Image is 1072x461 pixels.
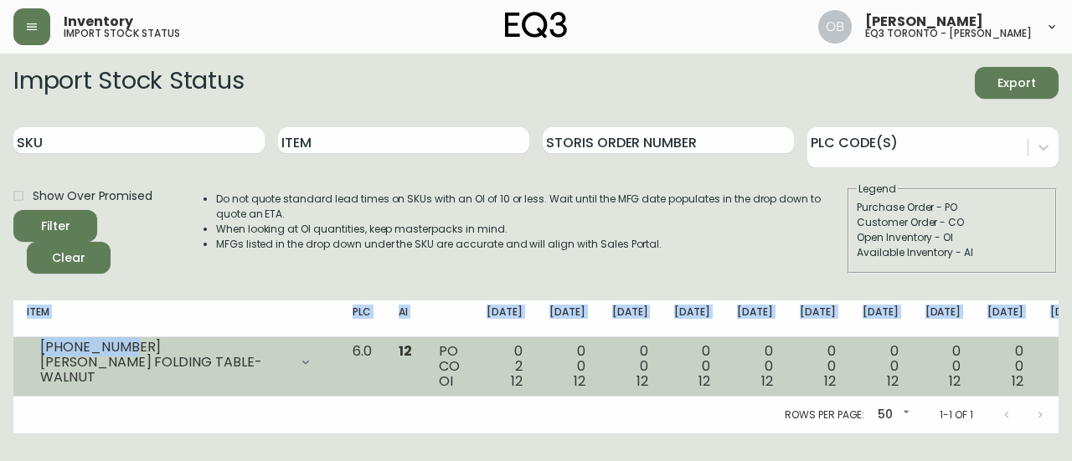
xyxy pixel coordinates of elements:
[857,200,1048,215] div: Purchase Order - PO
[824,371,836,391] span: 12
[487,344,523,389] div: 0 2
[64,15,133,28] span: Inventory
[865,28,1032,38] h5: eq3 toronto - [PERSON_NAME]
[636,371,648,391] span: 12
[13,210,97,242] button: Filter
[988,73,1045,94] span: Export
[536,300,599,337] th: [DATE]
[439,344,460,389] div: PO CO
[27,344,326,381] div: [PHONE_NUMBER][PERSON_NAME] FOLDING TABLE-WALNUT
[399,341,412,361] span: 12
[887,371,899,391] span: 12
[40,340,289,355] div: [PHONE_NUMBER]
[13,67,244,99] h2: Import Stock Status
[505,12,567,38] img: logo
[473,300,536,337] th: [DATE]
[871,402,913,429] div: 50
[216,192,846,222] li: Do not quote standard lead times on SKUs with an OI of 10 or less. Wait until the MFG date popula...
[975,67,1059,99] button: Export
[857,182,898,197] legend: Legend
[698,371,710,391] span: 12
[33,187,152,205] span: Show Over Promised
[857,230,1048,245] div: Open Inventory - OI
[785,407,864,423] p: Rows per page:
[599,300,662,337] th: [DATE]
[912,300,975,337] th: [DATE]
[339,300,385,337] th: PLC
[724,300,786,337] th: [DATE]
[13,300,339,337] th: Item
[439,371,453,391] span: OI
[786,300,849,337] th: [DATE]
[865,15,983,28] span: [PERSON_NAME]
[574,371,585,391] span: 12
[511,371,523,391] span: 12
[216,222,846,237] li: When looking at OI quantities, keep masterpacks in mind.
[800,344,836,389] div: 0 0
[818,10,852,44] img: 8e0065c524da89c5c924d5ed86cfe468
[27,242,111,274] button: Clear
[64,28,180,38] h5: import stock status
[857,245,1048,260] div: Available Inventory - AI
[216,237,846,252] li: MFGs listed in the drop down under the SKU are accurate and will align with Sales Portal.
[1012,371,1023,391] span: 12
[863,344,899,389] div: 0 0
[40,355,289,385] div: [PERSON_NAME] FOLDING TABLE-WALNUT
[339,337,385,397] td: 6.0
[612,344,648,389] div: 0 0
[987,344,1023,389] div: 0 0
[949,371,961,391] span: 12
[857,215,1048,230] div: Customer Order - CO
[549,344,585,389] div: 0 0
[674,344,710,389] div: 0 0
[661,300,724,337] th: [DATE]
[849,300,912,337] th: [DATE]
[925,344,961,389] div: 0 0
[40,248,97,269] span: Clear
[737,344,773,389] div: 0 0
[974,300,1037,337] th: [DATE]
[385,300,425,337] th: AI
[761,371,773,391] span: 12
[940,407,973,423] p: 1-1 of 1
